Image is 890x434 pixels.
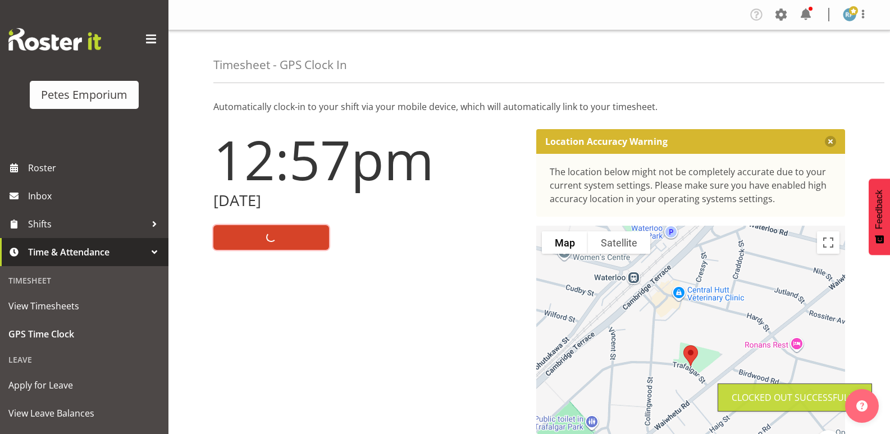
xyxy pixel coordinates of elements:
[213,58,347,71] h4: Timesheet - GPS Clock In
[3,320,166,348] a: GPS Time Clock
[213,100,845,113] p: Automatically clock-in to your shift via your mobile device, which will automatically link to you...
[41,86,127,103] div: Petes Emporium
[550,165,832,205] div: The location below might not be completely accurate due to your current system settings. Please m...
[213,192,523,209] h2: [DATE]
[28,188,163,204] span: Inbox
[874,190,884,229] span: Feedback
[8,298,160,314] span: View Timesheets
[8,405,160,422] span: View Leave Balances
[856,400,868,412] img: help-xxl-2.png
[8,326,160,342] span: GPS Time Clock
[869,179,890,255] button: Feedback - Show survey
[542,231,588,254] button: Show street map
[213,129,523,190] h1: 12:57pm
[825,136,836,147] button: Close message
[28,244,146,261] span: Time & Attendance
[8,28,101,51] img: Rosterit website logo
[8,377,160,394] span: Apply for Leave
[3,269,166,292] div: Timesheet
[28,159,163,176] span: Roster
[3,399,166,427] a: View Leave Balances
[28,216,146,232] span: Shifts
[545,136,668,147] p: Location Accuracy Warning
[817,231,839,254] button: Toggle fullscreen view
[3,348,166,371] div: Leave
[3,371,166,399] a: Apply for Leave
[843,8,856,21] img: reina-puketapu721.jpg
[588,231,650,254] button: Show satellite imagery
[732,391,858,404] div: Clocked out Successfully
[3,292,166,320] a: View Timesheets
